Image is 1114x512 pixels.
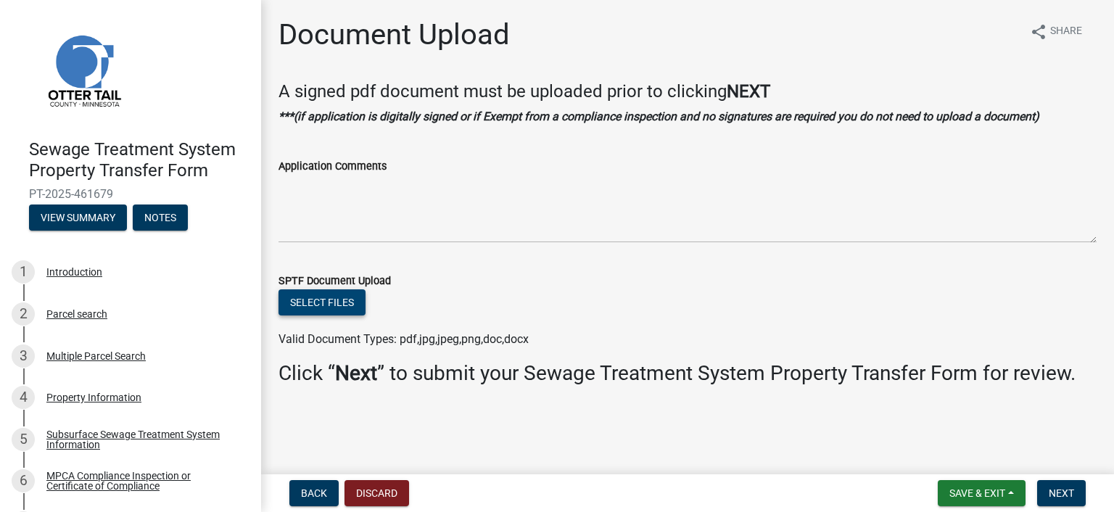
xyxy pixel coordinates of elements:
[46,351,146,361] div: Multiple Parcel Search
[727,81,770,102] strong: NEXT
[278,162,387,172] label: Application Comments
[949,487,1005,499] span: Save & Exit
[12,344,35,368] div: 3
[29,15,138,124] img: Otter Tail County, Minnesota
[46,429,238,450] div: Subsurface Sewage Treatment System Information
[46,471,238,491] div: MPCA Compliance Inspection or Certificate of Compliance
[1018,17,1094,46] button: shareShare
[29,212,127,224] wm-modal-confirm: Summary
[46,309,107,319] div: Parcel search
[301,487,327,499] span: Back
[278,289,366,315] button: Select files
[289,480,339,506] button: Back
[12,469,35,492] div: 6
[344,480,409,506] button: Discard
[1030,23,1047,41] i: share
[133,212,188,224] wm-modal-confirm: Notes
[12,428,35,451] div: 5
[29,205,127,231] button: View Summary
[46,267,102,277] div: Introduction
[1037,480,1086,506] button: Next
[46,392,141,402] div: Property Information
[12,260,35,284] div: 1
[278,361,1097,386] h3: Click “ ” to submit your Sewage Treatment System Property Transfer Form for review.
[278,110,1039,123] strong: ***(if application is digitally signed or if Exempt from a compliance inspection and no signature...
[29,139,249,181] h4: Sewage Treatment System Property Transfer Form
[1050,23,1082,41] span: Share
[938,480,1026,506] button: Save & Exit
[278,81,1097,102] h4: A signed pdf document must be uploaded prior to clicking
[278,332,529,346] span: Valid Document Types: pdf,jpg,jpeg,png,doc,docx
[29,187,232,201] span: PT-2025-461679
[278,276,391,286] label: SPTF Document Upload
[12,386,35,409] div: 4
[1049,487,1074,499] span: Next
[133,205,188,231] button: Notes
[278,17,510,52] h1: Document Upload
[12,302,35,326] div: 2
[335,361,377,385] strong: Next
